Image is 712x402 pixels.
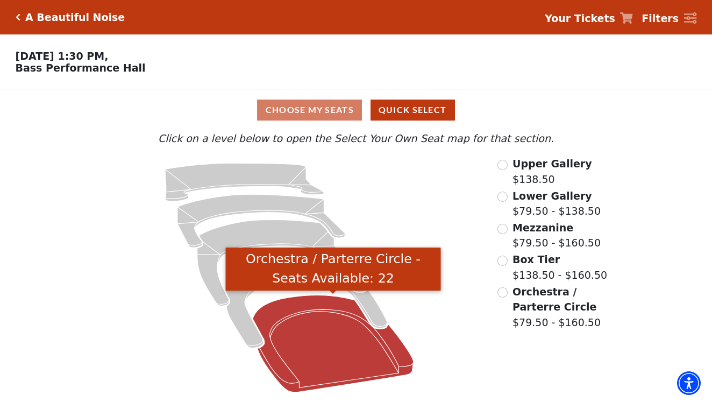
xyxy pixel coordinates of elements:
[25,11,125,24] h5: A Beautiful Noise
[545,12,615,24] strong: Your Tickets
[97,131,616,146] p: Click on a level below to open the Select Your Own Seat map for that section.
[545,11,633,26] a: Your Tickets
[512,284,615,330] label: $79.50 - $160.50
[497,224,508,234] input: Mezzanine$79.50 - $160.50
[642,12,679,24] strong: Filters
[677,371,701,395] div: Accessibility Menu
[512,156,592,187] label: $138.50
[226,248,441,291] div: Orchestra / Parterre Circle - Seats Available: 22
[512,158,592,170] span: Upper Gallery
[512,286,596,313] span: Orchestra / Parterre Circle
[497,256,508,266] input: Box Tier$138.50 - $160.50
[253,295,414,392] path: Orchestra / Parterre Circle - Seats Available: 22
[512,188,601,219] label: $79.50 - $138.50
[497,192,508,202] input: Lower Gallery$79.50 - $138.50
[512,252,607,283] label: $138.50 - $160.50
[16,13,20,21] a: Click here to go back to filters
[497,160,508,170] input: Upper Gallery$138.50
[512,190,592,202] span: Lower Gallery
[642,11,696,26] a: Filters
[512,220,601,251] label: $79.50 - $160.50
[371,100,455,121] button: Quick Select
[512,222,573,234] span: Mezzanine
[512,253,560,265] span: Box Tier
[497,287,508,298] input: Orchestra / Parterre Circle$79.50 - $160.50
[165,163,324,201] path: Upper Gallery - Seats Available: 258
